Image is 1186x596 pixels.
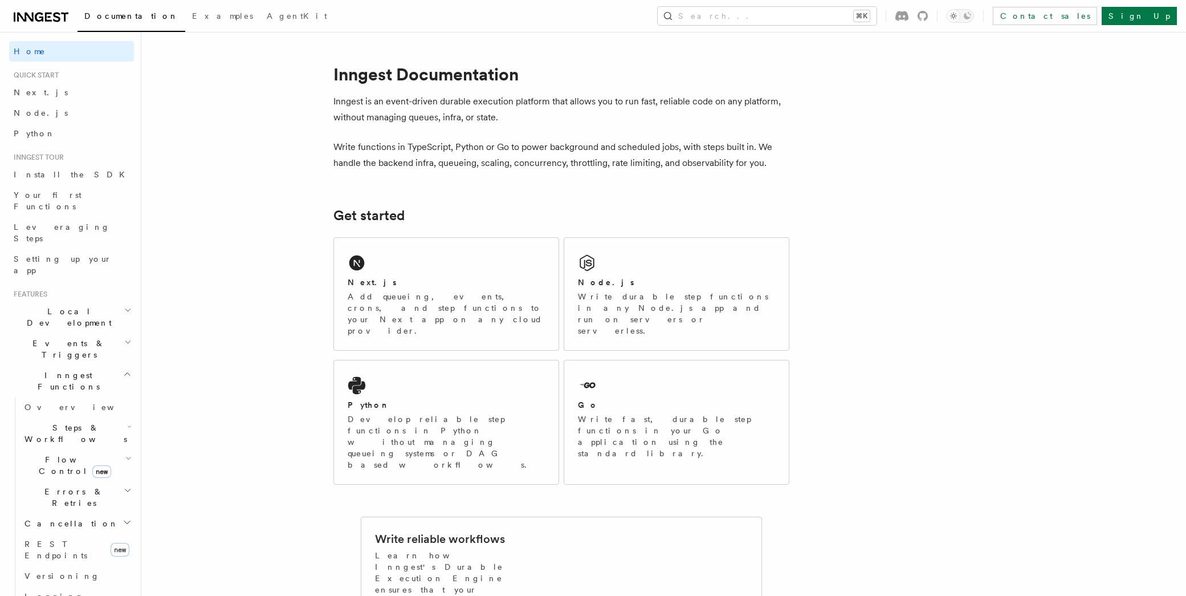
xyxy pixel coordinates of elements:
[20,513,134,534] button: Cancellation
[20,534,134,566] a: REST Endpointsnew
[20,486,124,509] span: Errors & Retries
[333,360,559,485] a: PythonDevelop reliable step functions in Python without managing queueing systems or DAG based wo...
[25,403,142,412] span: Overview
[9,71,59,80] span: Quick start
[9,185,134,217] a: Your first Functions
[9,249,134,281] a: Setting up your app
[348,399,390,411] h2: Python
[658,7,877,25] button: Search...⌘K
[9,338,124,360] span: Events & Triggers
[20,422,127,445] span: Steps & Workflows
[947,9,974,23] button: Toggle dark mode
[14,46,46,57] span: Home
[854,10,870,22] kbd: ⌘K
[20,449,134,481] button: Flow Controlnew
[348,277,397,288] h2: Next.js
[348,291,545,336] p: Add queueing, events, crons, and step functions to your Next app on any cloud provider.
[20,566,134,586] a: Versioning
[14,222,110,243] span: Leveraging Steps
[9,217,134,249] a: Leveraging Steps
[25,571,100,581] span: Versioning
[333,64,789,84] h1: Inngest Documentation
[333,139,789,171] p: Write functions in TypeScript, Python or Go to power background and scheduled jobs, with steps bu...
[333,94,789,125] p: Inngest is an event-driven durable execution platform that allows you to run fast, reliable code ...
[78,3,185,32] a: Documentation
[20,417,134,449] button: Steps & Workflows
[14,190,81,211] span: Your first Functions
[267,11,327,21] span: AgentKit
[9,290,47,299] span: Features
[1102,7,1177,25] a: Sign Up
[92,465,111,478] span: new
[375,531,505,547] h2: Write reliable workflows
[14,129,55,138] span: Python
[25,540,87,560] span: REST Endpoints
[333,237,559,351] a: Next.jsAdd queueing, events, crons, and step functions to your Next app on any cloud provider.
[9,82,134,103] a: Next.js
[20,397,134,417] a: Overview
[14,108,68,117] span: Node.js
[20,454,125,477] span: Flow Control
[14,170,132,179] span: Install the SDK
[564,360,789,485] a: GoWrite fast, durable step functions in your Go application using the standard library.
[9,41,134,62] a: Home
[9,370,123,392] span: Inngest Functions
[348,413,545,471] p: Develop reliable step functions in Python without managing queueing systems or DAG based workflows.
[185,3,260,31] a: Examples
[260,3,334,31] a: AgentKit
[9,365,134,397] button: Inngest Functions
[578,399,598,411] h2: Go
[14,254,112,275] span: Setting up your app
[111,543,129,557] span: new
[993,7,1097,25] a: Contact sales
[578,291,775,336] p: Write durable step functions in any Node.js app and run on servers or serverless.
[9,164,134,185] a: Install the SDK
[20,518,119,529] span: Cancellation
[9,103,134,123] a: Node.js
[84,11,178,21] span: Documentation
[9,123,134,144] a: Python
[9,333,134,365] button: Events & Triggers
[9,306,124,329] span: Local Development
[192,11,253,21] span: Examples
[9,153,64,162] span: Inngest tour
[578,277,634,288] h2: Node.js
[20,481,134,513] button: Errors & Retries
[564,237,789,351] a: Node.jsWrite durable step functions in any Node.js app and run on servers or serverless.
[333,208,405,224] a: Get started
[9,301,134,333] button: Local Development
[14,88,68,97] span: Next.js
[578,413,775,459] p: Write fast, durable step functions in your Go application using the standard library.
